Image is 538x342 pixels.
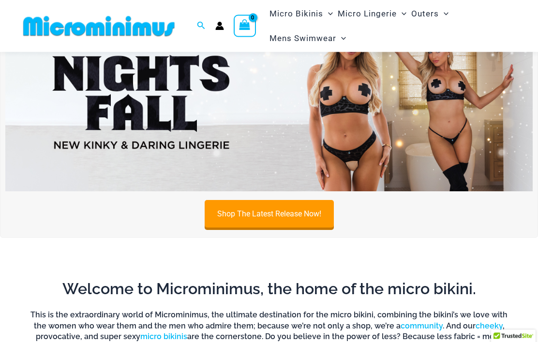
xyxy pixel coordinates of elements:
img: MM SHOP LOGO FLAT [19,15,179,37]
a: Mens SwimwearMenu ToggleMenu Toggle [267,26,348,51]
a: OutersMenu ToggleMenu Toggle [409,1,451,26]
span: Menu Toggle [397,1,406,26]
a: View Shopping Cart, empty [234,15,256,37]
span: Menu Toggle [336,26,346,51]
a: community [401,322,443,331]
a: Micro BikinisMenu ToggleMenu Toggle [267,1,335,26]
h2: Welcome to Microminimus, the home of the micro bikini. [27,279,511,299]
a: Search icon link [197,20,206,32]
span: Outers [411,1,439,26]
span: Menu Toggle [323,1,333,26]
a: Account icon link [215,22,224,30]
a: Micro LingerieMenu ToggleMenu Toggle [335,1,409,26]
a: cheeky [476,322,503,331]
span: Micro Lingerie [338,1,397,26]
span: Menu Toggle [439,1,448,26]
span: Mens Swimwear [269,26,336,51]
a: micro bikinis [140,332,187,342]
a: Shop The Latest Release Now! [205,200,334,228]
span: Micro Bikinis [269,1,323,26]
img: Night's Fall Silver Leopard Pack [5,13,533,192]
